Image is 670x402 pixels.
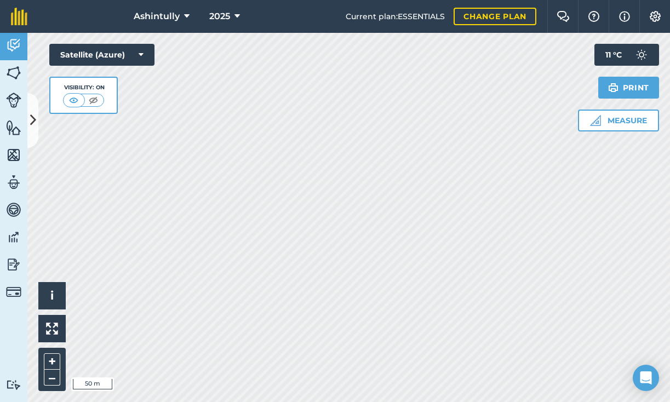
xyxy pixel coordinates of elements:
[605,44,622,66] span: 11 ° C
[649,11,662,22] img: A cog icon
[49,44,154,66] button: Satellite (Azure)
[6,229,21,245] img: svg+xml;base64,PD94bWwgdmVyc2lvbj0iMS4wIiBlbmNvZGluZz0idXRmLTgiPz4KPCEtLSBHZW5lcmF0b3I6IEFkb2JlIE...
[598,77,660,99] button: Print
[578,110,659,131] button: Measure
[11,8,27,25] img: fieldmargin Logo
[6,65,21,81] img: svg+xml;base64,PHN2ZyB4bWxucz0iaHR0cDovL3d3dy53My5vcmcvMjAwMC9zdmciIHdpZHRoPSI1NiIgaGVpZ2h0PSI2MC...
[50,289,54,302] span: i
[346,10,445,22] span: Current plan : ESSENTIALS
[44,353,60,370] button: +
[619,10,630,23] img: svg+xml;base64,PHN2ZyB4bWxucz0iaHR0cDovL3d3dy53My5vcmcvMjAwMC9zdmciIHdpZHRoPSIxNyIgaGVpZ2h0PSIxNy...
[6,202,21,218] img: svg+xml;base64,PD94bWwgdmVyc2lvbj0iMS4wIiBlbmNvZGluZz0idXRmLTgiPz4KPCEtLSBHZW5lcmF0b3I6IEFkb2JlIE...
[6,256,21,273] img: svg+xml;base64,PD94bWwgdmVyc2lvbj0iMS4wIiBlbmNvZGluZz0idXRmLTgiPz4KPCEtLSBHZW5lcmF0b3I6IEFkb2JlIE...
[63,83,105,92] div: Visibility: On
[6,93,21,108] img: svg+xml;base64,PD94bWwgdmVyc2lvbj0iMS4wIiBlbmNvZGluZz0idXRmLTgiPz4KPCEtLSBHZW5lcmF0b3I6IEFkb2JlIE...
[454,8,536,25] a: Change plan
[87,95,100,106] img: svg+xml;base64,PHN2ZyB4bWxucz0iaHR0cDovL3d3dy53My5vcmcvMjAwMC9zdmciIHdpZHRoPSI1MCIgaGVpZ2h0PSI0MC...
[633,365,659,391] div: Open Intercom Messenger
[631,44,652,66] img: svg+xml;base64,PD94bWwgdmVyc2lvbj0iMS4wIiBlbmNvZGluZz0idXRmLTgiPz4KPCEtLSBHZW5lcmF0b3I6IEFkb2JlIE...
[209,10,230,23] span: 2025
[67,95,81,106] img: svg+xml;base64,PHN2ZyB4bWxucz0iaHR0cDovL3d3dy53My5vcmcvMjAwMC9zdmciIHdpZHRoPSI1MCIgaGVpZ2h0PSI0MC...
[6,284,21,300] img: svg+xml;base64,PD94bWwgdmVyc2lvbj0iMS4wIiBlbmNvZGluZz0idXRmLTgiPz4KPCEtLSBHZW5lcmF0b3I6IEFkb2JlIE...
[587,11,600,22] img: A question mark icon
[6,174,21,191] img: svg+xml;base64,PD94bWwgdmVyc2lvbj0iMS4wIiBlbmNvZGluZz0idXRmLTgiPz4KPCEtLSBHZW5lcmF0b3I6IEFkb2JlIE...
[46,323,58,335] img: Four arrows, one pointing top left, one top right, one bottom right and the last bottom left
[6,37,21,54] img: svg+xml;base64,PD94bWwgdmVyc2lvbj0iMS4wIiBlbmNvZGluZz0idXRmLTgiPz4KPCEtLSBHZW5lcmF0b3I6IEFkb2JlIE...
[590,115,601,126] img: Ruler icon
[38,282,66,309] button: i
[44,370,60,386] button: –
[608,81,619,94] img: svg+xml;base64,PHN2ZyB4bWxucz0iaHR0cDovL3d3dy53My5vcmcvMjAwMC9zdmciIHdpZHRoPSIxOSIgaGVpZ2h0PSIyNC...
[6,119,21,136] img: svg+xml;base64,PHN2ZyB4bWxucz0iaHR0cDovL3d3dy53My5vcmcvMjAwMC9zdmciIHdpZHRoPSI1NiIgaGVpZ2h0PSI2MC...
[6,380,21,390] img: svg+xml;base64,PD94bWwgdmVyc2lvbj0iMS4wIiBlbmNvZGluZz0idXRmLTgiPz4KPCEtLSBHZW5lcmF0b3I6IEFkb2JlIE...
[557,11,570,22] img: Two speech bubbles overlapping with the left bubble in the forefront
[6,147,21,163] img: svg+xml;base64,PHN2ZyB4bWxucz0iaHR0cDovL3d3dy53My5vcmcvMjAwMC9zdmciIHdpZHRoPSI1NiIgaGVpZ2h0PSI2MC...
[594,44,659,66] button: 11 °C
[134,10,180,23] span: Ashintully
